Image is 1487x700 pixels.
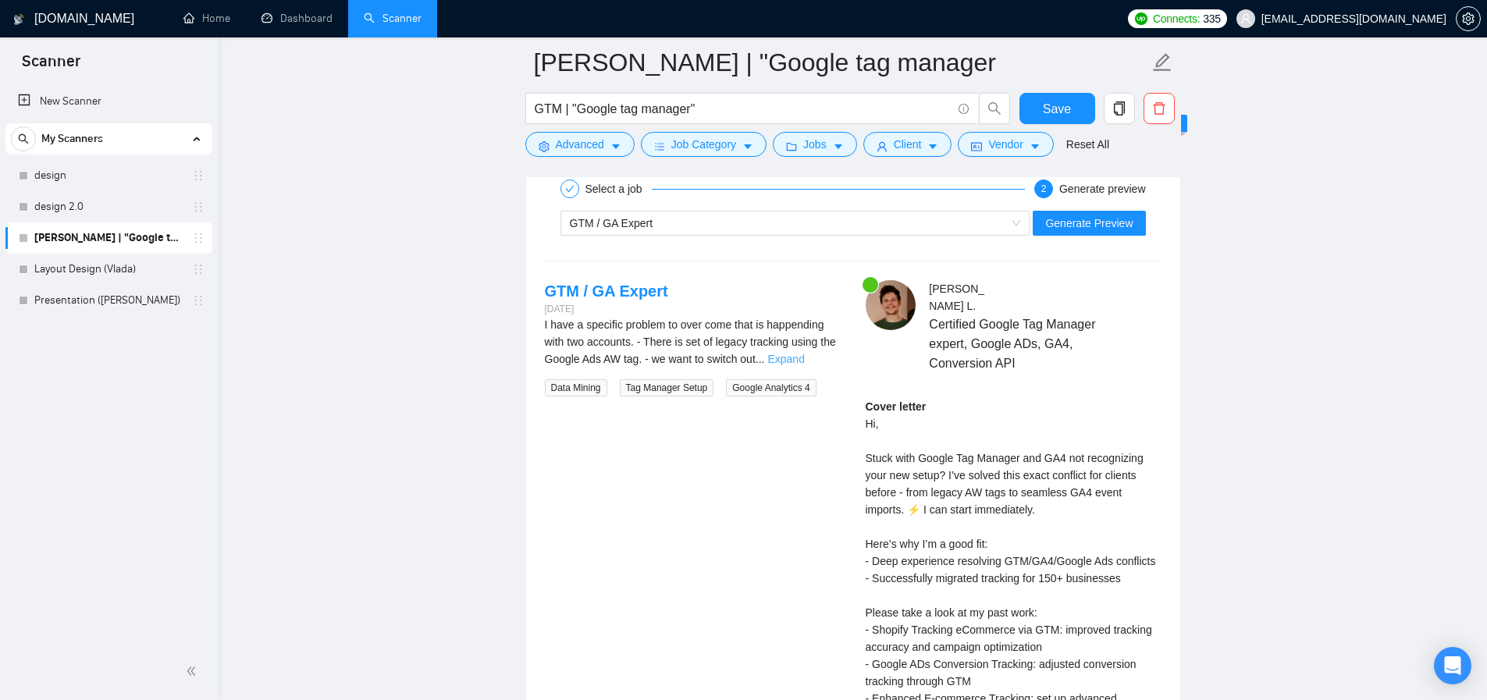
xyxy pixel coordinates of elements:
[929,282,984,312] span: [PERSON_NAME] L .
[833,140,844,152] span: caret-down
[1144,93,1175,124] button: delete
[261,12,333,25] a: dashboardDashboard
[9,50,93,83] span: Scanner
[12,133,35,144] span: search
[34,191,183,222] a: design 2.0
[1033,211,1145,236] button: Generate Preview
[1240,13,1251,24] span: user
[186,663,201,679] span: double-left
[1041,183,1047,194] span: 2
[192,232,205,244] span: holder
[192,201,205,213] span: holder
[41,123,103,155] span: My Scanners
[5,123,212,316] li: My Scanners
[971,140,982,152] span: idcard
[1456,12,1481,25] a: setting
[877,140,888,152] span: user
[1144,101,1174,115] span: delete
[866,400,927,413] strong: Cover letter
[1152,52,1172,73] span: edit
[610,140,621,152] span: caret-down
[1019,93,1095,124] button: Save
[539,140,550,152] span: setting
[570,217,653,229] span: GTM / GA Expert
[1153,10,1200,27] span: Connects:
[929,314,1115,373] span: Certified Google Tag Manager expert, Google ADs, GA4, Conversion API
[545,302,668,317] div: [DATE]
[988,136,1023,153] span: Vendor
[1030,140,1041,152] span: caret-down
[1456,6,1481,31] button: setting
[192,294,205,307] span: holder
[756,353,765,365] span: ...
[979,93,1010,124] button: search
[1135,12,1147,25] img: upwork-logo.png
[534,43,1149,82] input: Scanner name...
[671,136,736,153] span: Job Category
[641,132,767,157] button: barsJob Categorycaret-down
[803,136,827,153] span: Jobs
[545,379,607,396] span: Data Mining
[34,254,183,285] a: Layout Design (Vlada)
[1104,93,1135,124] button: copy
[13,7,24,32] img: logo
[742,140,753,152] span: caret-down
[958,132,1053,157] button: idcardVendorcaret-down
[11,126,36,151] button: search
[767,353,804,365] a: Expand
[1043,99,1071,119] span: Save
[34,285,183,316] a: Presentation ([PERSON_NAME])
[1457,12,1480,25] span: setting
[5,86,212,117] li: New Scanner
[620,379,714,396] span: Tag Manager Setup
[535,99,952,119] input: Search Freelance Jobs...
[959,104,969,114] span: info-circle
[866,280,916,330] img: c1eoFFNpkKwD1OidvrB7w8jRSGSm0dEzN-CWyxJ391Kf3soqN9itx_tQrUhxq9agvq
[183,12,230,25] a: homeHome
[726,379,816,396] span: Google Analytics 4
[1045,215,1133,232] span: Generate Preview
[773,132,857,157] button: folderJobscaret-down
[1066,136,1109,153] a: Reset All
[565,184,575,194] span: check
[545,316,841,368] div: I have a specific problem to over come that is happending with two accounts. - There is set of le...
[545,282,668,300] a: GTM / GA Expert
[18,86,200,117] a: New Scanner
[1434,647,1471,684] div: Open Intercom Messenger
[1059,179,1146,198] div: Generate preview
[1105,101,1134,115] span: copy
[1203,10,1220,27] span: 335
[980,101,1009,115] span: search
[556,136,604,153] span: Advanced
[34,160,183,191] a: design
[894,136,922,153] span: Client
[364,12,422,25] a: searchScanner
[525,132,635,157] button: settingAdvancedcaret-down
[192,169,205,182] span: holder
[545,318,836,365] span: I have a specific problem to over come that is happending with two accounts. - There is set of le...
[1158,117,1180,130] span: New
[786,140,797,152] span: folder
[585,179,652,198] div: Select a job
[863,132,952,157] button: userClientcaret-down
[192,263,205,275] span: holder
[654,140,665,152] span: bars
[34,222,183,254] a: [PERSON_NAME] | "Google tag manager
[927,140,938,152] span: caret-down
